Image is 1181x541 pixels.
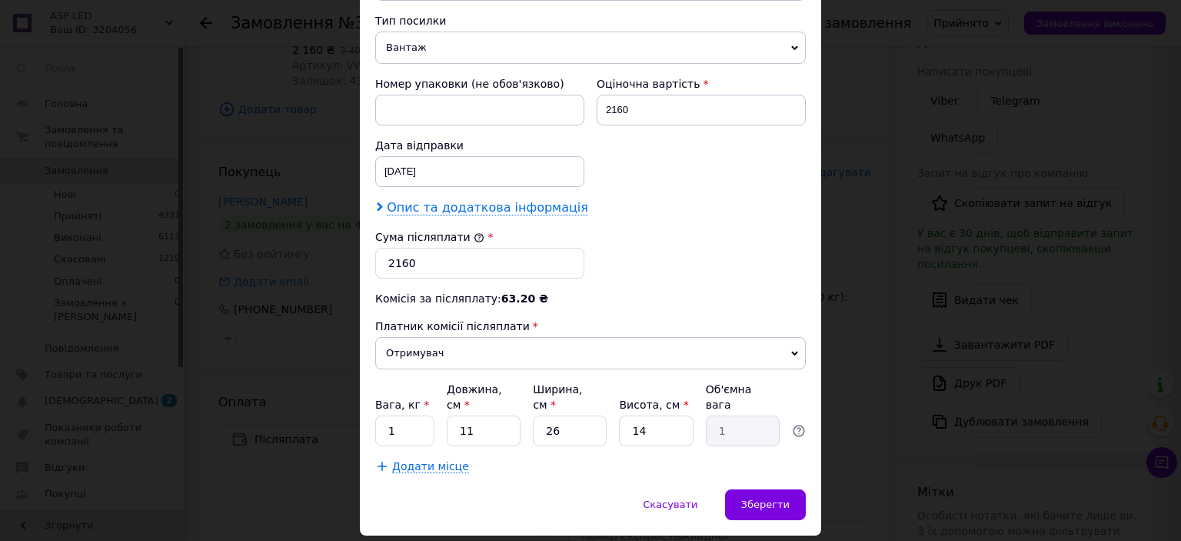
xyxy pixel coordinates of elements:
[375,320,530,332] span: Платник комісії післяплати
[375,76,584,92] div: Номер упаковки (не обов'язково)
[375,337,806,369] span: Отримувач
[533,383,582,411] label: Ширина, см
[375,399,429,411] label: Вага, кг
[375,15,446,27] span: Тип посилки
[375,32,806,64] span: Вантаж
[447,383,502,411] label: Довжина, см
[619,399,688,411] label: Висота, см
[643,499,697,510] span: Скасувати
[501,292,548,305] span: 63.20 ₴
[387,200,588,215] span: Опис та додаткова інформація
[597,76,806,92] div: Оціночна вартість
[392,460,469,473] span: Додати місце
[741,499,790,510] span: Зберегти
[375,231,484,243] label: Сума післяплати
[375,138,584,153] div: Дата відправки
[375,291,806,306] div: Комісія за післяплату:
[706,382,780,412] div: Об'ємна вага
